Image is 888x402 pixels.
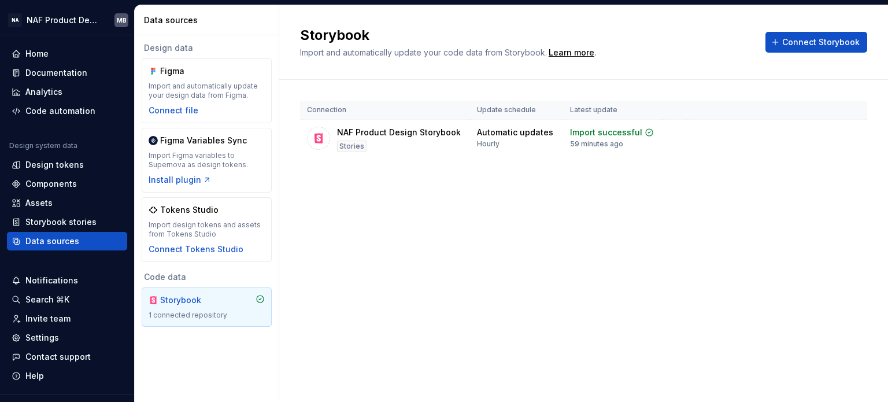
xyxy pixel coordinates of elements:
[142,271,272,283] div: Code data
[25,216,97,228] div: Storybook stories
[477,127,553,138] div: Automatic updates
[27,14,101,26] div: NAF Product Design
[25,48,49,60] div: Home
[149,244,243,255] button: Connect Tokens Studio
[25,235,79,247] div: Data sources
[142,58,272,123] a: FigmaImport and automatically update your design data from Figma.Connect file
[7,232,127,250] a: Data sources
[8,13,22,27] div: NA
[25,197,53,209] div: Assets
[7,309,127,328] a: Invite team
[547,49,596,57] span: .
[142,197,272,262] a: Tokens StudioImport design tokens and assets from Tokens StudioConnect Tokens Studio
[25,275,78,286] div: Notifications
[149,82,265,100] div: Import and automatically update your design data from Figma.
[7,156,127,174] a: Design tokens
[25,159,84,171] div: Design tokens
[149,220,265,239] div: Import design tokens and assets from Tokens Studio
[7,194,127,212] a: Assets
[782,36,860,48] span: Connect Storybook
[117,16,127,25] div: MB
[149,174,212,186] button: Install plugin
[300,26,752,45] h2: Storybook
[160,294,216,306] div: Storybook
[149,151,265,169] div: Import Figma variables to Supernova as design tokens.
[7,175,127,193] a: Components
[7,213,127,231] a: Storybook stories
[149,311,265,320] div: 1 connected repository
[337,141,367,152] div: Stories
[25,178,77,190] div: Components
[25,294,69,305] div: Search ⌘K
[2,8,132,32] button: NANAF Product DesignMB
[7,271,127,290] button: Notifications
[7,348,127,366] button: Contact support
[549,47,594,58] a: Learn more
[477,139,499,149] div: Hourly
[7,290,127,309] button: Search ⌘K
[144,14,274,26] div: Data sources
[160,204,219,216] div: Tokens Studio
[765,32,867,53] button: Connect Storybook
[149,105,198,116] button: Connect file
[470,101,563,120] th: Update schedule
[563,101,663,120] th: Latest update
[25,86,62,98] div: Analytics
[142,128,272,193] a: Figma Variables SyncImport Figma variables to Supernova as design tokens.Install plugin
[570,127,642,138] div: Import successful
[7,83,127,101] a: Analytics
[7,329,127,347] a: Settings
[337,127,461,138] div: NAF Product Design Storybook
[9,141,77,150] div: Design system data
[7,45,127,63] a: Home
[142,42,272,54] div: Design data
[25,105,95,117] div: Code automation
[25,351,91,363] div: Contact support
[142,287,272,327] a: Storybook1 connected repository
[160,65,216,77] div: Figma
[25,332,59,344] div: Settings
[300,101,470,120] th: Connection
[25,313,71,324] div: Invite team
[25,370,44,382] div: Help
[25,67,87,79] div: Documentation
[570,139,623,149] div: 59 minutes ago
[7,367,127,385] button: Help
[300,47,547,57] span: Import and automatically update your code data from Storybook.
[7,102,127,120] a: Code automation
[160,135,247,146] div: Figma Variables Sync
[7,64,127,82] a: Documentation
